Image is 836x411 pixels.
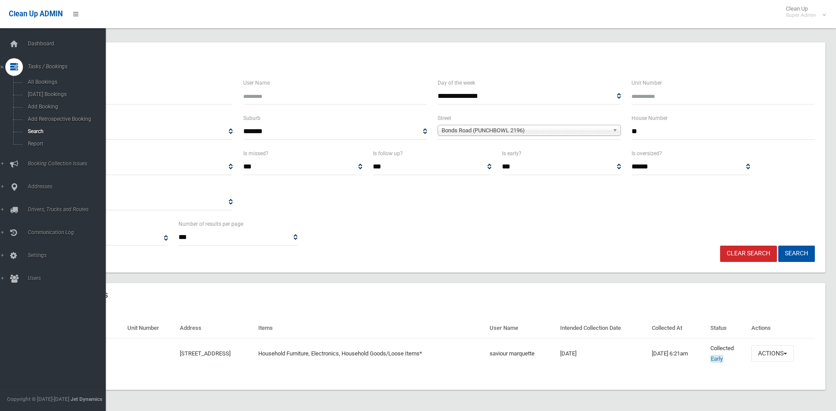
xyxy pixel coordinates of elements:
[751,345,794,362] button: Actions
[486,338,557,369] td: saviour marquette
[71,396,102,402] strong: Jet Dynamics
[25,91,105,97] span: [DATE] Bookings
[25,229,112,235] span: Communication Log
[25,183,112,190] span: Addresses
[710,355,723,362] span: Early
[707,338,748,369] td: Collected
[502,149,521,158] label: Is early?
[648,338,707,369] td: [DATE] 6:21am
[373,149,403,158] label: Is follow up?
[442,125,609,136] span: Bonds Road (PUNCHBOWL 2196)
[243,149,268,158] label: Is missed?
[9,10,63,18] span: Clean Up ADMIN
[438,78,475,88] label: Day of the week
[124,318,176,338] th: Unit Number
[25,128,105,135] span: Search
[720,246,777,262] a: Clear Search
[557,338,648,369] td: [DATE]
[243,113,260,123] label: Suburb
[25,79,105,85] span: All Bookings
[781,5,825,19] span: Clean Up
[176,318,254,338] th: Address
[25,116,105,122] span: Add Retrospective Booking
[7,396,69,402] span: Copyright © [DATE]-[DATE]
[25,141,105,147] span: Report
[255,338,486,369] td: Household Furniture, Electronics, Household Goods/Loose Items*
[25,275,112,281] span: Users
[25,161,112,167] span: Booking Collection Issues
[486,318,557,338] th: User Name
[707,318,748,338] th: Status
[438,113,451,123] label: Street
[25,41,112,47] span: Dashboard
[648,318,707,338] th: Collected At
[255,318,486,338] th: Items
[243,78,270,88] label: User Name
[632,149,662,158] label: Is oversized?
[25,64,112,70] span: Tasks / Bookings
[178,219,243,229] label: Number of results per page
[748,318,815,338] th: Actions
[786,12,816,19] small: Super Admin
[25,104,105,110] span: Add Booking
[632,78,662,88] label: Unit Number
[778,246,815,262] button: Search
[632,113,668,123] label: House Number
[25,206,112,213] span: Drivers, Trucks and Routes
[180,350,230,357] a: [STREET_ADDRESS]
[557,318,648,338] th: Intended Collection Date
[25,252,112,258] span: Settings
